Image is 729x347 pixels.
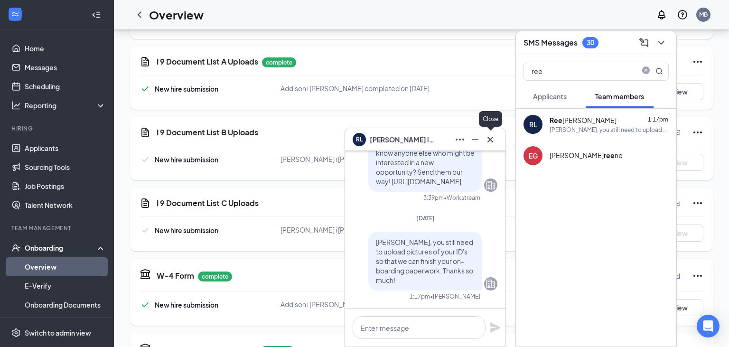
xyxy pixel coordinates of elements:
svg: Checkmark [140,154,151,165]
span: New hire submission [155,226,218,234]
svg: ComposeMessage [638,37,650,48]
span: [PERSON_NAME] lane [370,134,436,145]
svg: CustomFormIcon [140,56,151,67]
b: ree [604,151,615,159]
h5: I 9 Document List B Uploads [157,127,258,138]
span: • Workstream [444,194,480,202]
svg: Ellipses [692,56,703,67]
a: Messages [25,58,106,77]
svg: WorkstreamLogo [10,9,20,19]
span: [PERSON_NAME] i [PERSON_NAME] needs to complete [280,155,452,163]
a: E-Verify [25,276,106,295]
svg: ChevronLeft [134,9,145,20]
div: Hiring [11,124,104,132]
span: New hire submission [155,84,218,93]
button: ComposeMessage [636,35,652,50]
span: • [PERSON_NAME] [430,292,480,300]
svg: Checkmark [140,299,151,310]
svg: Cross [485,134,496,145]
svg: Ellipses [692,270,703,281]
button: ChevronDown [654,35,669,50]
a: Onboarding Documents [25,295,106,314]
span: 1:17pm [648,116,668,123]
svg: MagnifyingGlass [655,67,663,75]
svg: Settings [11,328,21,338]
svg: Checkmark [140,83,151,94]
span: New hire submission [155,300,218,309]
div: Onboarding [25,243,98,253]
svg: CustomFormIcon [140,127,151,138]
p: complete [262,57,296,67]
svg: Checkmark [140,225,151,236]
a: Job Postings [25,177,106,196]
span: Team members [595,92,644,101]
span: [DATE] [416,215,435,222]
svg: Minimize [469,134,481,145]
div: 3:39pm [423,194,444,202]
a: Activity log [25,314,106,333]
button: View [656,299,703,316]
div: [PERSON_NAME], you still need to upload pictures of your ID's so that we can finish your on-board... [550,126,669,134]
a: Scheduling [25,77,106,96]
p: complete [198,272,232,281]
svg: QuestionInfo [677,9,688,20]
svg: Notifications [656,9,667,20]
svg: Company [485,278,496,290]
h5: I 9 Document List C Uploads [157,198,259,208]
div: 1:17pm [410,292,430,300]
span: Addison i [PERSON_NAME] completed on [DATE] [280,300,430,309]
a: Applicants [25,139,106,158]
div: RL [529,120,537,129]
span: Applicants [533,92,567,101]
svg: TaxGovernmentIcon [140,268,151,280]
a: Talent Network [25,196,106,215]
div: Open Intercom Messenger [697,315,720,338]
svg: Collapse [92,10,101,19]
svg: CustomFormIcon [140,197,151,209]
span: close-circle [640,66,652,76]
input: Search team member [524,62,636,80]
span: New hire submission [155,155,218,164]
div: 30 [587,38,594,47]
h1: Overview [149,7,204,23]
svg: Analysis [11,101,21,110]
button: Ellipses [452,132,467,147]
svg: Ellipses [454,134,466,145]
svg: Ellipses [692,127,703,138]
div: EG [529,151,538,160]
div: MB [699,10,708,19]
span: [PERSON_NAME] i [PERSON_NAME] needs to complete [280,225,452,234]
h5: I 9 Document List A Uploads [157,56,258,67]
div: Reporting [25,101,106,110]
svg: Ellipses [692,197,703,209]
h3: SMS Messages [523,38,578,48]
button: View [656,154,703,171]
button: View [656,225,703,242]
div: [PERSON_NAME] [550,115,617,125]
div: [PERSON_NAME] ne [550,150,623,160]
div: Team Management [11,224,104,232]
a: Sourcing Tools [25,158,106,177]
svg: Plane [489,322,501,333]
svg: UserCheck [11,243,21,253]
span: Addison i [PERSON_NAME] completed on [DATE] [280,84,430,93]
a: Home [25,39,106,58]
span: close-circle [640,66,652,74]
button: View [656,83,703,100]
span: [PERSON_NAME], you still need to upload pictures of your ID's so that we can finish your on-board... [376,238,473,284]
svg: ChevronDown [655,37,667,48]
button: Cross [483,132,498,147]
div: Close [479,111,502,127]
div: Switch to admin view [25,328,91,338]
a: Overview [25,257,106,276]
b: Ree [550,116,562,124]
h5: W-4 Form [157,271,194,281]
svg: Company [485,179,496,191]
button: Minimize [467,132,483,147]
